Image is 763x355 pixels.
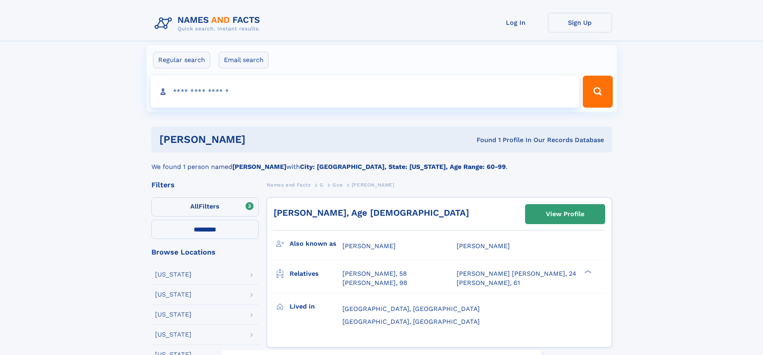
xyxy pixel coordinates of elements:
span: [GEOGRAPHIC_DATA], [GEOGRAPHIC_DATA] [342,318,480,325]
div: We found 1 person named with . [151,152,612,172]
div: ❯ [582,269,592,275]
span: [GEOGRAPHIC_DATA], [GEOGRAPHIC_DATA] [342,305,480,313]
label: Regular search [153,52,210,68]
span: [PERSON_NAME] [342,242,396,250]
label: Filters [151,197,259,217]
b: [PERSON_NAME] [232,163,286,170]
div: Filters [151,181,259,189]
h1: [PERSON_NAME] [159,134,361,144]
a: Sign Up [548,13,612,32]
a: [PERSON_NAME], 98 [342,279,407,287]
a: G [320,180,324,190]
span: [PERSON_NAME] [352,182,395,188]
a: View Profile [525,205,605,224]
b: City: [GEOGRAPHIC_DATA], State: [US_STATE], Age Range: 60-99 [300,163,506,170]
a: Names and Facts [267,180,311,190]
div: View Profile [546,205,584,223]
h3: Relatives [290,267,342,281]
a: [PERSON_NAME], 58 [342,269,407,278]
span: All [190,203,199,210]
span: [PERSON_NAME] [457,242,510,250]
div: Found 1 Profile In Our Records Database [361,136,604,144]
h3: Lived in [290,300,342,313]
a: Log In [484,13,548,32]
label: Email search [219,52,269,68]
div: [US_STATE] [155,271,191,278]
img: Logo Names and Facts [151,13,267,34]
input: search input [151,76,580,108]
a: [PERSON_NAME] [PERSON_NAME], 24 [457,269,576,278]
button: Search Button [583,76,612,108]
div: [US_STATE] [155,311,191,318]
a: [PERSON_NAME], 61 [457,279,520,287]
a: [PERSON_NAME], Age [DEMOGRAPHIC_DATA] [274,208,469,218]
h3: Also known as [290,237,342,251]
span: G [320,182,324,188]
a: Goe [332,180,342,190]
div: Browse Locations [151,249,259,256]
span: Goe [332,182,342,188]
div: [US_STATE] [155,331,191,338]
div: [US_STATE] [155,291,191,298]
